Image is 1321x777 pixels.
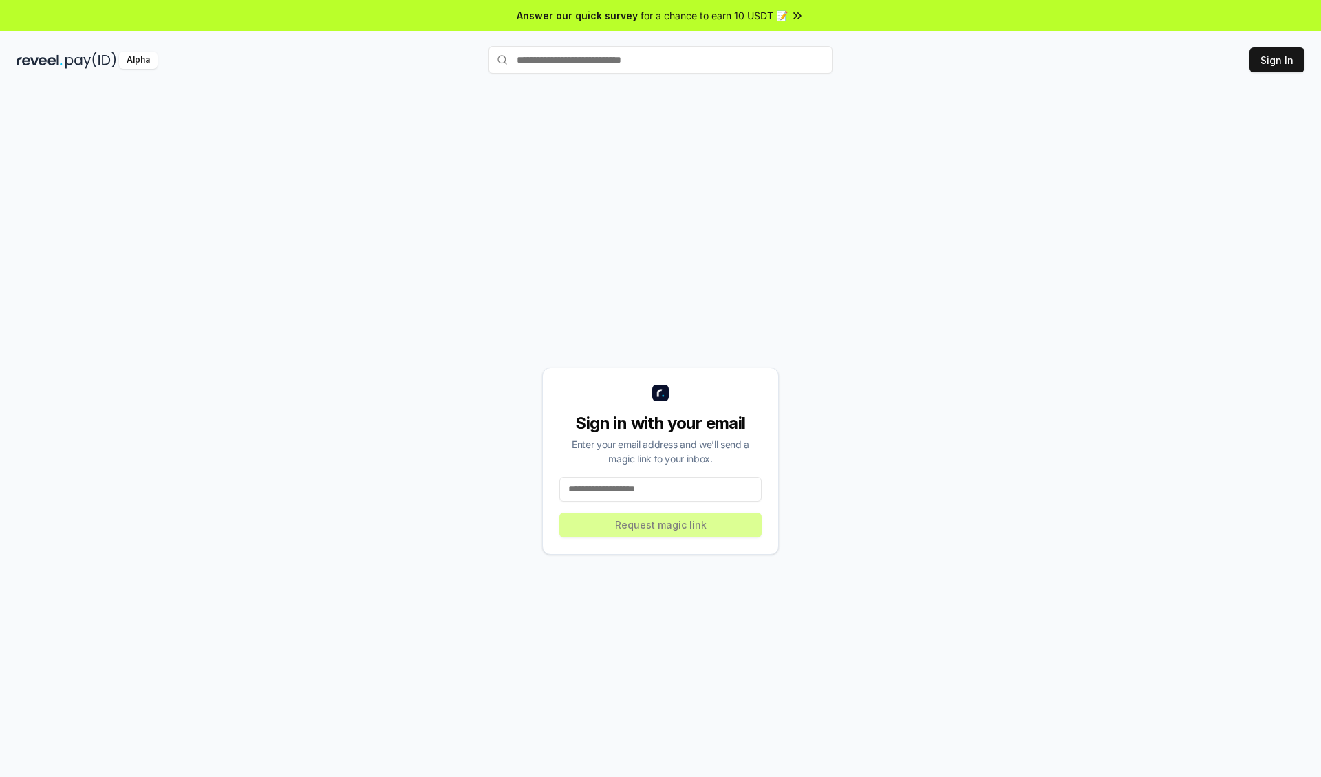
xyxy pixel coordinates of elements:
div: Alpha [119,52,158,69]
img: logo_small [652,385,669,401]
img: reveel_dark [17,52,63,69]
div: Enter your email address and we’ll send a magic link to your inbox. [559,437,762,466]
button: Sign In [1249,47,1304,72]
img: pay_id [65,52,116,69]
span: Answer our quick survey [517,8,638,23]
div: Sign in with your email [559,412,762,434]
span: for a chance to earn 10 USDT 📝 [641,8,788,23]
